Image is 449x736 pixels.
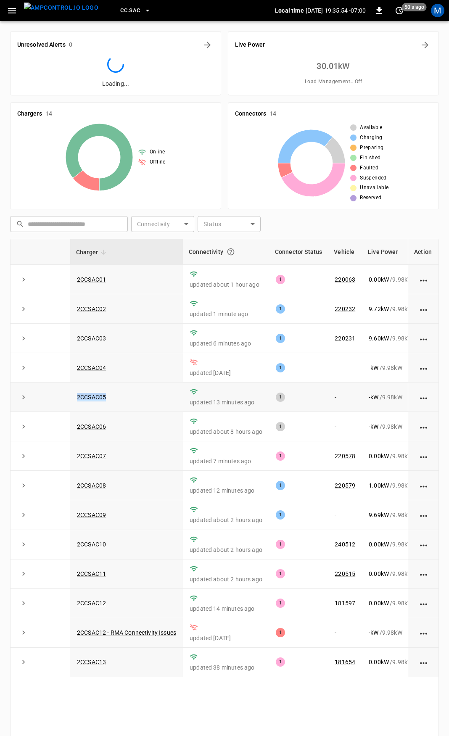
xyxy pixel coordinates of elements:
button: expand row [17,538,30,551]
span: Charging [360,134,382,142]
span: Available [360,124,383,132]
a: 220579 [335,482,355,489]
th: Action [408,239,438,265]
h6: Live Power [235,40,265,50]
h6: 0 [69,40,72,50]
div: / 9.98 kW [369,599,412,607]
div: / 9.98 kW [369,422,412,431]
div: action cell options [418,334,429,343]
p: updated 1 minute ago [190,310,262,318]
span: Load Management = Off [305,78,362,86]
button: Energy Overview [418,38,432,52]
div: / 9.98 kW [369,481,412,490]
p: updated 13 minutes ago [190,398,262,406]
div: / 9.98 kW [369,658,412,666]
a: 2CCSAC06 [77,423,106,430]
div: 1 [276,304,285,314]
div: 1 [276,334,285,343]
span: Reserved [360,194,381,202]
div: action cell options [418,393,429,401]
a: 181654 [335,659,355,665]
button: expand row [17,420,30,433]
div: action cell options [418,540,429,549]
p: 0.00 kW [369,275,389,284]
div: 1 [276,422,285,431]
div: / 9.98 kW [369,511,412,519]
div: 1 [276,363,285,372]
div: / 9.98 kW [369,364,412,372]
a: 2CCSAC03 [77,335,106,342]
span: Charger [76,247,109,257]
span: Finished [360,154,380,162]
td: - [328,618,362,648]
p: 0.00 kW [369,452,389,460]
button: expand row [17,567,30,580]
button: expand row [17,450,30,462]
th: Connector Status [269,239,328,265]
div: action cell options [418,481,429,490]
span: Preparing [360,144,384,152]
div: 1 [276,628,285,637]
p: - kW [369,364,378,372]
button: expand row [17,361,30,374]
a: 2CCSAC13 [77,659,106,665]
div: / 9.98 kW [369,570,412,578]
div: / 9.98 kW [369,305,412,313]
button: expand row [17,479,30,492]
a: 2CCSAC07 [77,453,106,459]
div: / 9.98 kW [369,540,412,549]
button: expand row [17,597,30,609]
p: - kW [369,422,378,431]
div: 1 [276,481,285,490]
div: 1 [276,510,285,520]
p: Local time [275,6,304,15]
div: action cell options [418,511,429,519]
p: updated 6 minutes ago [190,339,262,348]
td: - [328,353,362,383]
span: Suspended [360,174,387,182]
div: / 9.98 kW [369,334,412,343]
p: updated 12 minutes ago [190,486,262,495]
p: updated about 2 hours ago [190,546,262,554]
a: 220515 [335,570,355,577]
span: Faulted [360,164,378,172]
a: 2CCSAC12 [77,600,106,607]
p: 9.69 kW [369,511,389,519]
p: 9.60 kW [369,334,389,343]
a: 2CCSAC02 [77,306,106,312]
a: 2CCSAC05 [77,394,106,401]
span: Offline [150,158,166,166]
div: / 9.98 kW [369,393,412,401]
a: 2CCSAC11 [77,570,106,577]
p: 0.00 kW [369,540,389,549]
div: / 9.98 kW [369,628,412,637]
div: action cell options [418,422,429,431]
a: 220063 [335,276,355,283]
button: expand row [17,273,30,286]
div: Connectivity [189,244,263,259]
h6: Chargers [17,109,42,119]
p: updated 38 minutes ago [190,663,262,672]
a: 2CCSAC01 [77,276,106,283]
h6: 30.01 kW [317,59,350,73]
a: 2CCSAC10 [77,541,106,548]
a: 181597 [335,600,355,607]
button: expand row [17,391,30,404]
a: 2CCSAC09 [77,512,106,518]
p: updated [DATE] [190,634,262,642]
div: action cell options [418,599,429,607]
button: expand row [17,626,30,639]
a: 240512 [335,541,355,548]
h6: 14 [269,109,276,119]
th: Vehicle [328,239,362,265]
div: action cell options [418,570,429,578]
button: expand row [17,509,30,521]
p: updated about 1 hour ago [190,280,262,289]
td: - [328,500,362,530]
p: updated 7 minutes ago [190,457,262,465]
div: 1 [276,657,285,667]
p: 0.00 kW [369,658,389,666]
h6: Connectors [235,109,266,119]
div: 1 [276,451,285,461]
h6: Unresolved Alerts [17,40,66,50]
